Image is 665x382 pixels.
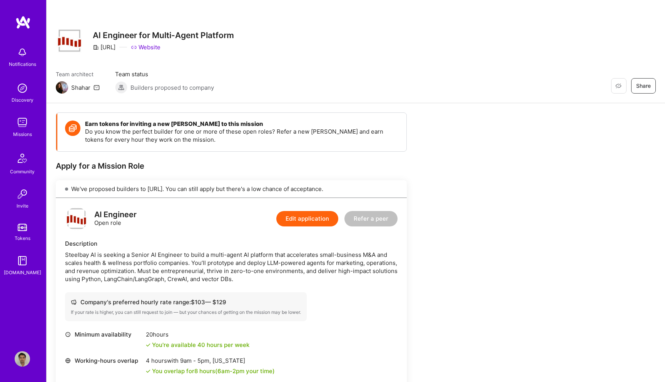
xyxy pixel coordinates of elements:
a: Website [131,43,160,51]
div: Working-hours overlap [65,357,142,365]
div: AI Engineer [94,211,137,219]
div: If your rate is higher, you can still request to join — but your chances of getting on the missio... [71,309,301,315]
div: Steelbay AI is seeking a Senior AI Engineer to build a multi-agent AI platform that accelerates s... [65,251,398,283]
div: Description [65,240,398,248]
div: Discovery [12,96,33,104]
div: Shahar [71,84,90,92]
div: [URL] [93,43,115,51]
img: teamwork [15,115,30,130]
div: Minimum availability [65,330,142,338]
div: We've proposed builders to [URL]. You can still apply but there's a low chance of acceptance. [56,180,407,198]
i: icon Check [146,369,150,374]
img: discovery [15,80,30,96]
div: Community [10,168,35,176]
div: Company's preferred hourly rate range: $ 103 — $ 129 [71,298,301,306]
div: [DOMAIN_NAME] [4,268,41,276]
div: 4 hours with [US_STATE] [146,357,275,365]
img: tokens [18,224,27,231]
img: logo [15,15,31,29]
i: icon Cash [71,299,77,305]
img: logo [65,207,88,230]
img: Token icon [65,121,80,136]
img: Community [13,149,32,168]
div: You overlap for 8 hours ( your time) [152,367,275,375]
i: icon CompanyGray [93,44,99,50]
div: 20 hours [146,330,249,338]
img: User Avatar [15,351,30,367]
span: Team architect [56,70,100,78]
img: guide book [15,253,30,268]
span: Builders proposed to company [130,84,214,92]
img: Team Architect [56,81,68,94]
img: bell [15,45,30,60]
a: User Avatar [13,351,32,367]
h4: Earn tokens for inviting a new [PERSON_NAME] to this mission [85,121,399,127]
span: 6am - 2pm [217,367,244,375]
p: Do you know the perfect builder for one or more of these open roles? Refer a new [PERSON_NAME] an... [85,127,399,144]
h3: AI Engineer for Multi-Agent Platform [93,30,234,40]
img: Company Logo [56,28,84,53]
button: Edit application [276,211,338,226]
img: Builders proposed to company [115,81,127,94]
div: You're available 40 hours per week [146,341,249,349]
i: icon World [65,358,71,364]
i: icon Check [146,343,150,347]
i: icon Mail [94,84,100,90]
div: Notifications [9,60,36,68]
div: Tokens [15,234,30,242]
div: Invite [17,202,28,210]
i: icon Clock [65,332,71,337]
span: Team status [115,70,214,78]
i: icon EyeClosed [615,83,622,89]
span: 9am - 5pm , [179,357,212,364]
button: Share [631,78,656,94]
button: Refer a peer [344,211,398,226]
span: Share [636,82,651,90]
div: Apply for a Mission Role [56,161,407,171]
div: Open role [94,211,137,227]
img: Invite [15,186,30,202]
div: Missions [13,130,32,138]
